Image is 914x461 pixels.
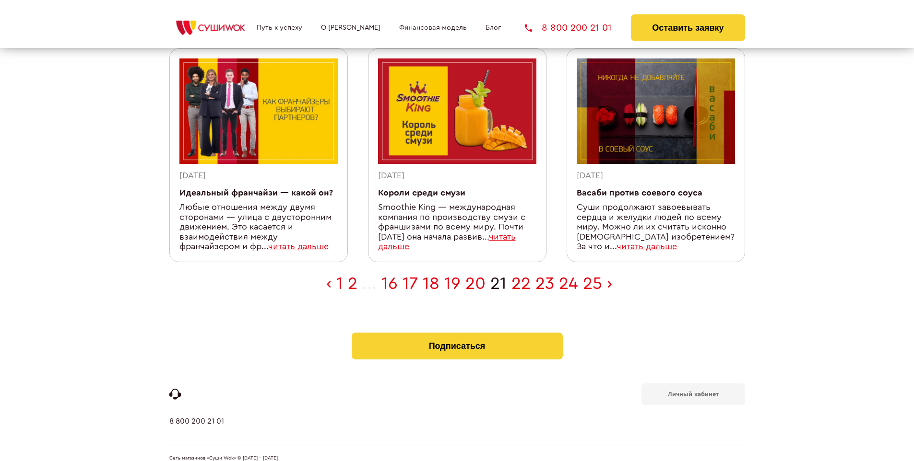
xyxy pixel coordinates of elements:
[490,275,507,292] span: 21
[607,275,612,292] a: Next »
[403,275,418,292] a: 17
[326,275,332,292] a: « Previous
[668,391,719,397] b: Личный кабинет
[465,275,486,292] a: 20
[577,171,735,181] div: [DATE]
[577,203,735,252] div: Суши продолжают завоевывать сердца и желудки людей по всему миру. Можно ли их считать исконно [DE...
[399,24,467,32] a: Финансовая модель
[423,275,439,292] a: 18
[352,333,563,359] button: Подписаться
[583,275,602,292] a: 25
[511,275,531,292] a: 22
[179,203,338,252] div: Любые отношения между двумя сторонами — улица с двусторонним движением. Это касается и взаимодейс...
[378,189,465,197] a: Короли среди смузи
[321,24,380,32] a: О [PERSON_NAME]
[444,275,461,292] a: 19
[535,275,554,292] a: 23
[559,275,578,292] a: 24
[378,203,536,252] div: Smoothie King ― международная компания по производству смузи с франшизами по всему миру. Почти [D...
[641,383,745,405] a: Личный кабинет
[336,275,343,292] a: 1
[179,189,333,197] a: Идеальный франчайзи ― какой он?
[179,171,338,181] div: [DATE]
[378,171,536,181] div: [DATE]
[169,417,224,446] a: 8 800 200 21 01
[257,24,302,32] a: Путь к успеху
[631,14,745,41] button: Оставить заявку
[617,242,677,251] a: читать дальше
[486,24,501,32] a: Блог
[542,23,612,33] span: 8 800 200 21 01
[268,242,329,251] a: читать дальше
[381,275,398,292] a: 16
[525,23,612,33] a: 8 800 200 21 01
[362,275,377,292] span: ...
[577,189,702,197] a: Васаби против соевого соуса
[348,275,357,292] a: 2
